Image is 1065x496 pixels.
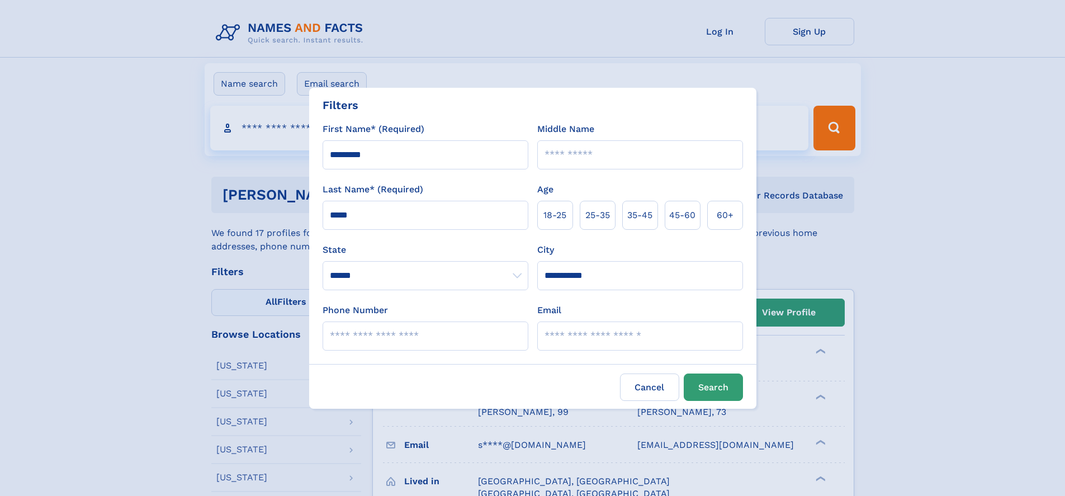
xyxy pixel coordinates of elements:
[537,183,553,196] label: Age
[585,209,610,222] span: 25‑35
[627,209,652,222] span: 35‑45
[543,209,566,222] span: 18‑25
[620,374,679,401] label: Cancel
[684,374,743,401] button: Search
[323,183,423,196] label: Last Name* (Required)
[323,243,528,257] label: State
[537,243,554,257] label: City
[537,304,561,317] label: Email
[323,122,424,136] label: First Name* (Required)
[669,209,695,222] span: 45‑60
[323,97,358,114] div: Filters
[717,209,733,222] span: 60+
[323,304,388,317] label: Phone Number
[537,122,594,136] label: Middle Name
